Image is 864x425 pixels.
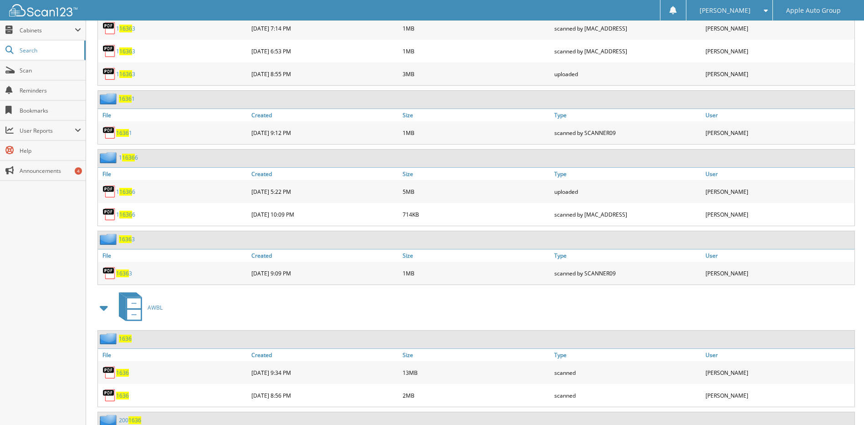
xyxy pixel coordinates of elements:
div: scanned by [MAC_ADDRESS] [552,205,703,223]
a: 116363 [116,70,135,78]
div: [DATE] 5:22 PM [249,182,400,201]
img: PDF.png [102,126,116,140]
div: [PERSON_NAME] [703,386,854,404]
a: 16361 [116,129,132,137]
a: 116366 [119,154,138,161]
span: 1636 [119,188,132,196]
img: PDF.png [102,266,116,280]
div: [PERSON_NAME] [703,264,854,282]
div: Chat Widget [818,381,864,425]
a: Size [400,349,552,361]
div: uploaded [552,65,703,83]
div: 2MB [400,386,552,404]
a: 2001636 [119,416,141,424]
span: Scan [20,67,81,74]
a: Type [552,168,703,180]
a: 116363 [116,25,135,32]
span: 1636 [116,270,129,277]
div: [DATE] 9:34 PM [249,363,400,382]
a: User [703,109,854,121]
span: User Reports [20,127,75,135]
a: File [98,109,249,121]
span: Cabinets [20,26,75,34]
span: Bookmarks [20,107,81,114]
span: Reminders [20,87,81,94]
div: [PERSON_NAME] [703,19,854,37]
div: scanned [552,386,703,404]
a: 1636 [116,392,129,399]
a: File [98,168,249,180]
img: PDF.png [102,44,116,58]
div: scanned by [MAC_ADDRESS] [552,19,703,37]
div: scanned [552,363,703,382]
div: [DATE] 10:09 PM [249,205,400,223]
span: 1636 [119,25,132,32]
img: PDF.png [102,207,116,221]
a: 16363 [116,270,132,277]
img: folder2.png [100,93,119,104]
div: 714KB [400,205,552,223]
span: 1636 [119,235,132,243]
div: [PERSON_NAME] [703,205,854,223]
img: folder2.png [100,333,119,344]
div: 1MB [400,19,552,37]
div: 4 [75,167,82,175]
a: Size [400,109,552,121]
img: PDF.png [102,21,116,35]
div: scanned by SCANNER09 [552,264,703,282]
div: [DATE] 9:09 PM [249,264,400,282]
div: 1MB [400,42,552,60]
img: scan123-logo-white.svg [9,4,77,16]
span: Search [20,47,80,54]
div: 1MB [400,264,552,282]
img: folder2.png [100,152,119,163]
div: [PERSON_NAME] [703,42,854,60]
a: Type [552,249,703,262]
span: Announcements [20,167,81,175]
span: 1636 [128,416,141,424]
span: 1636 [119,70,132,78]
a: Created [249,168,400,180]
div: 1MB [400,124,552,142]
div: 5MB [400,182,552,201]
a: User [703,249,854,262]
span: 1636 [119,211,132,218]
div: [DATE] 8:55 PM [249,65,400,83]
img: PDF.png [102,185,116,198]
div: [PERSON_NAME] [703,65,854,83]
a: User [703,168,854,180]
a: Type [552,349,703,361]
div: uploaded [552,182,703,201]
a: 116366 [116,211,135,218]
a: Created [249,249,400,262]
a: Created [249,109,400,121]
span: 1636 [119,47,132,55]
a: AWBL [113,290,163,326]
div: 13MB [400,363,552,382]
a: 1636 [116,369,129,377]
div: scanned by SCANNER09 [552,124,703,142]
span: 1636 [116,129,129,137]
a: 16363 [119,235,135,243]
div: [DATE] 9:12 PM [249,124,400,142]
img: PDF.png [102,389,116,402]
a: User [703,349,854,361]
div: scanned by [MAC_ADDRESS] [552,42,703,60]
span: AWBL [148,304,163,311]
img: PDF.png [102,67,116,81]
a: Type [552,109,703,121]
a: 116363 [116,47,135,55]
a: 1636 [119,335,132,342]
span: 1636 [122,154,135,161]
img: folder2.png [100,233,119,245]
a: 16361 [119,95,135,103]
a: File [98,349,249,361]
div: [DATE] 7:14 PM [249,19,400,37]
a: Size [400,249,552,262]
span: 1636 [119,95,132,103]
a: File [98,249,249,262]
div: [PERSON_NAME] [703,363,854,382]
